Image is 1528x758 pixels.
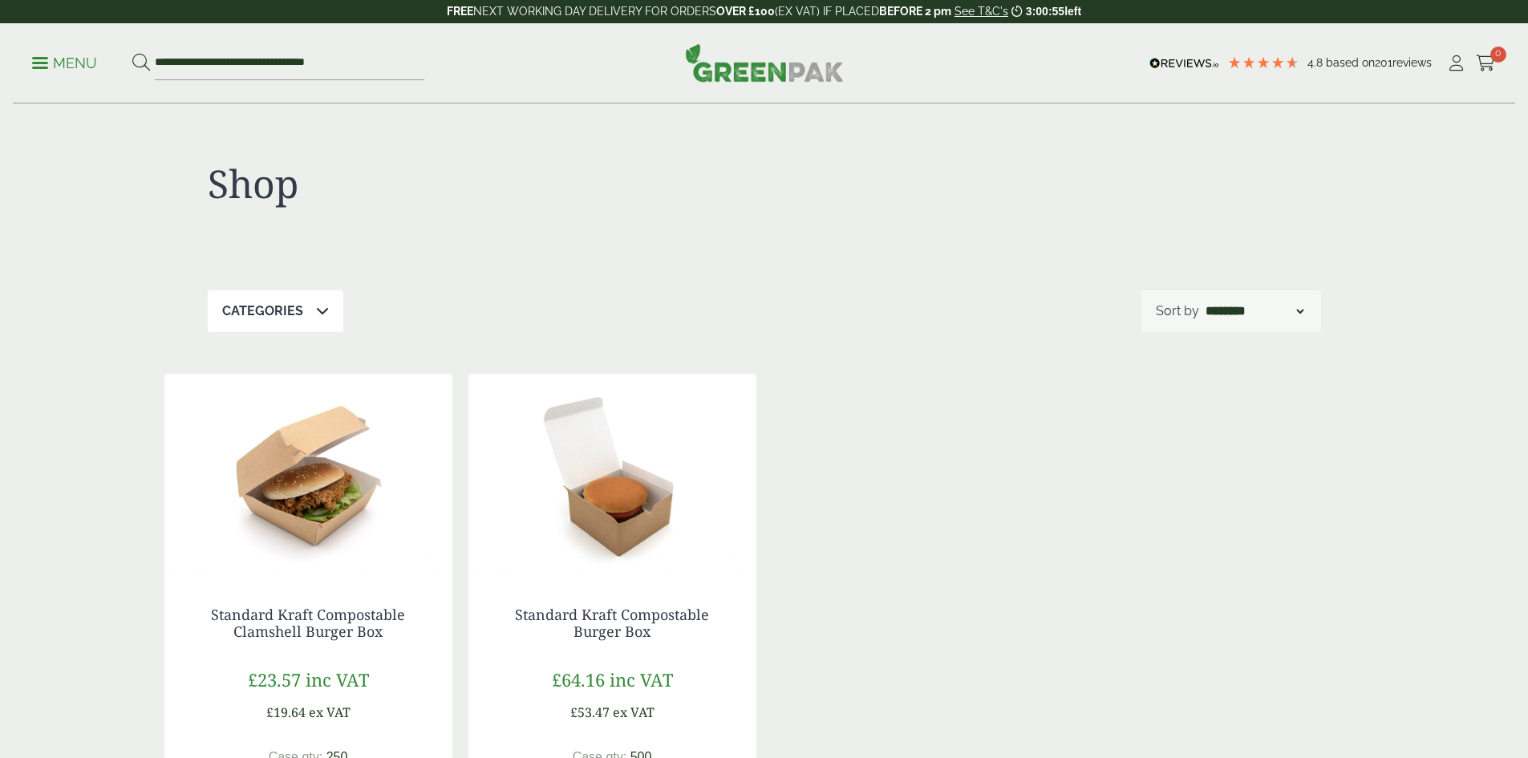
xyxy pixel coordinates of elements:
[1026,5,1064,18] span: 3:00:55
[1202,302,1307,321] select: Shop order
[1490,47,1506,63] span: 0
[515,605,709,642] a: Standard Kraft Compostable Burger Box
[468,374,756,574] img: Standard Kraft Burger Box with Burger
[552,667,605,691] span: £64.16
[32,54,97,70] a: Menu
[309,703,351,721] span: ex VAT
[610,667,673,691] span: inc VAT
[208,160,764,207] h1: Shop
[1392,56,1432,69] span: reviews
[1326,56,1375,69] span: Based on
[248,667,301,691] span: £23.57
[1064,5,1081,18] span: left
[1476,55,1496,71] i: Cart
[879,5,951,18] strong: BEFORE 2 pm
[1375,56,1392,69] span: 201
[211,605,405,642] a: Standard Kraft Compostable Clamshell Burger Box
[1156,302,1199,321] p: Sort by
[1149,58,1219,69] img: REVIEWS.io
[613,703,655,721] span: ex VAT
[1476,51,1496,75] a: 0
[164,374,452,574] img: Standard Kraft Clamshell Burger Box with Chicken Burger
[1307,56,1326,69] span: 4.8
[570,703,610,721] span: £53.47
[954,5,1008,18] a: See T&C's
[685,43,844,82] img: GreenPak Supplies
[1227,55,1299,70] div: 4.79 Stars
[306,667,369,691] span: inc VAT
[222,302,303,321] p: Categories
[447,5,473,18] strong: FREE
[266,703,306,721] span: £19.64
[32,54,97,73] p: Menu
[716,5,775,18] strong: OVER £100
[1446,55,1466,71] i: My Account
